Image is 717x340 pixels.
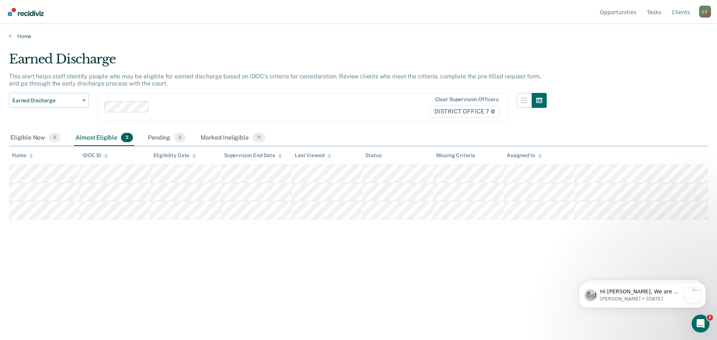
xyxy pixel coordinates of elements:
div: Supervision End Date [224,152,282,159]
iframe: Intercom notifications message [568,268,717,320]
div: Earned Discharge [9,52,547,73]
div: Status [365,152,381,159]
div: Assigned to [507,152,542,159]
p: This alert helps staff identify people who may be eligible for earned discharge based on IDOC’s c... [9,73,541,87]
span: DISTRICT OFFICE 7 [429,106,500,118]
button: Earned Discharge [9,93,89,108]
span: 2 [707,315,713,321]
img: Recidiviz [8,8,44,16]
div: Almost Eligible3 [74,130,134,146]
span: Hi [PERSON_NAME], We are so excited to announce a brand new feature: AI case note search! 📣 Findi... [32,21,113,212]
button: Profile dropdown button [699,6,711,18]
a: Home [9,33,708,40]
div: Missing Criteria [436,152,475,159]
span: 3 [121,133,133,143]
div: IDOC ID [83,152,108,159]
span: 0 [174,133,186,143]
div: Last Viewed [295,152,331,159]
span: Earned Discharge [12,97,80,104]
div: Clear supervision officers [435,96,499,103]
iframe: Intercom live chat [692,315,710,333]
div: Name [12,152,33,159]
span: 11 [252,133,265,143]
div: Eligibility Date [153,152,196,159]
p: Message from Kim, sent 3w ago [32,28,113,35]
div: L C [699,6,711,18]
div: Eligible Now0 [9,130,62,146]
div: Marked Ineligible11 [199,130,266,146]
span: 0 [49,133,60,143]
div: Pending0 [146,130,187,146]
